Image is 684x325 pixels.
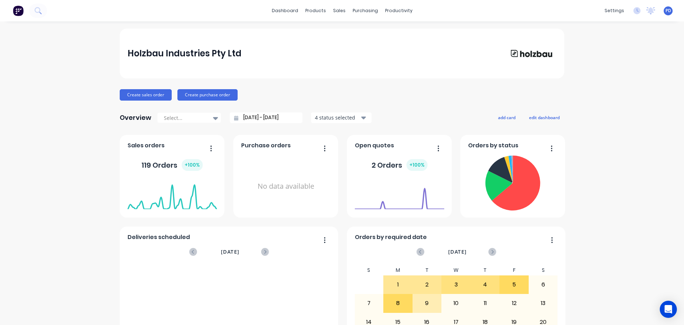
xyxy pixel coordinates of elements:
div: 8 [384,294,412,312]
div: products [302,5,330,16]
div: Overview [120,111,151,125]
div: T [471,265,500,275]
span: [DATE] [221,248,239,256]
div: 4 [471,276,499,294]
div: 1 [384,276,412,294]
div: 13 [529,294,558,312]
div: 2 [413,276,441,294]
div: 9 [413,294,441,312]
span: Sales orders [128,141,165,150]
span: Deliveries scheduled [128,233,190,242]
div: S [529,265,558,275]
div: + 100 % [406,159,427,171]
div: 12 [500,294,528,312]
span: Open quotes [355,141,394,150]
div: + 100 % [182,159,203,171]
div: Holzbau Industries Pty Ltd [128,46,242,61]
span: [DATE] [448,248,467,256]
div: 2 Orders [372,159,427,171]
span: PD [665,7,671,14]
div: 10 [442,294,470,312]
div: M [383,265,413,275]
button: 4 status selected [311,112,372,123]
div: F [499,265,529,275]
button: edit dashboard [524,113,564,122]
div: No data available [241,153,331,220]
span: Purchase orders [241,141,291,150]
button: Create purchase order [177,89,238,101]
button: Create sales order [120,89,172,101]
div: sales [330,5,349,16]
div: 4 status selected [315,114,360,121]
img: Factory [13,5,24,16]
div: purchasing [349,5,382,16]
button: add card [493,113,520,122]
div: W [441,265,471,275]
div: S [354,265,384,275]
a: dashboard [268,5,302,16]
div: settings [601,5,628,16]
div: 6 [529,276,558,294]
div: T [413,265,442,275]
span: Orders by required date [355,233,427,242]
span: Orders by status [468,141,518,150]
div: 7 [355,294,383,312]
img: Holzbau Industries Pty Ltd [507,46,556,61]
div: productivity [382,5,416,16]
div: Open Intercom Messenger [660,301,677,318]
div: 11 [471,294,499,312]
div: 3 [442,276,470,294]
div: 5 [500,276,528,294]
div: 119 Orders [141,159,203,171]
